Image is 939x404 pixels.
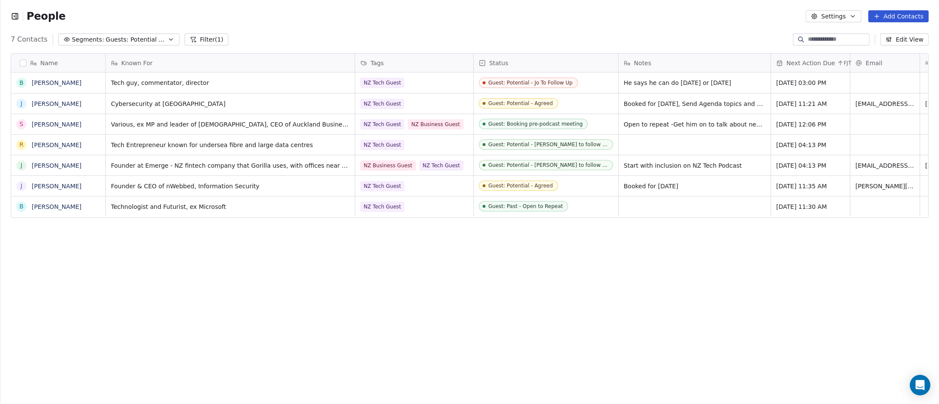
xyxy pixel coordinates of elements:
span: Known For [121,59,153,67]
a: [PERSON_NAME] [32,162,81,169]
span: [DATE] 11:30 AM [776,202,845,211]
div: Guest: Potential - [PERSON_NAME] to follow up [488,162,608,168]
div: Tags [355,54,473,72]
span: Start with inclusion on NZ Tech Podcast [624,161,766,170]
div: Notes [619,54,771,72]
span: FJT [844,60,852,66]
span: NZ Tech Guest [419,160,464,171]
a: [PERSON_NAME] [32,203,81,210]
span: NZ Tech Guest [360,202,404,212]
span: NZ Business Guest [360,160,416,171]
span: Email [866,59,882,67]
span: [DATE] 11:21 AM [776,99,845,108]
span: Notes [634,59,651,67]
div: J [21,161,22,170]
span: [EMAIL_ADDRESS][DOMAIN_NAME] [855,161,915,170]
span: Tech Entrepreneur known for undersea fibre and large data centres [111,141,350,149]
div: J [21,99,22,108]
span: Technologist and Futurist, ex Microsoft [111,202,350,211]
span: [DATE] 12:06 PM [776,120,845,129]
span: He says he can do [DATE] or [DATE] [624,78,766,87]
a: [PERSON_NAME] [32,121,81,128]
span: Open to repeat -Get him on to talk about new Auckland Innovation & Technology Alliance + Auckland... [624,120,766,129]
div: Name [11,54,105,72]
div: Status [474,54,618,72]
a: [PERSON_NAME] [32,79,81,86]
span: NZ Tech Guest [360,181,404,191]
span: NZ Tech Guest [360,99,404,109]
span: Booked for [DATE] [624,182,766,190]
span: Name [40,59,58,67]
button: Filter(1) [185,33,229,45]
span: NZ Tech Guest [360,119,404,130]
a: [PERSON_NAME] [32,183,81,190]
span: Booked for [DATE], Send Agenda topics and question [DATE] 28th, update for news on [DATE] [624,99,766,108]
span: [DATE] 11:35 AM [776,182,845,190]
div: B [19,78,24,87]
div: Known For [106,54,355,72]
div: grid [11,72,106,389]
span: Founder & CEO of nWebbed, Information Security [111,182,350,190]
span: Status [489,59,508,67]
div: Guest: Booking pre-podcast meeting [488,121,583,127]
div: Next Action DueFJT [771,54,850,72]
div: Open Intercom Messenger [910,375,930,395]
span: Tags [371,59,384,67]
span: 7 Contacts [11,34,48,45]
span: [DATE] 04:13 PM [776,161,845,170]
div: Guest: Potential - Agreed [488,100,553,106]
span: Segments: [72,35,104,44]
div: S [20,120,24,129]
div: Guest: Potential - Jo To Follow Up [488,80,573,86]
div: J [21,181,22,190]
span: [PERSON_NAME][EMAIL_ADDRESS][PERSON_NAME][DOMAIN_NAME] [855,182,915,190]
span: NZ Tech Guest [360,78,404,88]
span: NZ Tech Guest [360,140,404,150]
span: Guests: Potential - NZ Tech Podcast [106,35,166,44]
div: R [19,140,24,149]
div: Guest: Potential - [PERSON_NAME] to follow up [488,142,608,148]
span: [DATE] 03:00 PM [776,78,845,87]
span: NZ Business Guest [408,119,464,130]
div: Email [850,54,920,72]
div: Guest: Past - Open to Repeat [488,203,563,209]
button: Edit View [880,33,929,45]
span: [DATE] 04:13 PM [776,141,845,149]
span: People [27,10,66,23]
div: Guest: Potential - Agreed [488,183,553,189]
span: Various, ex MP and leader of [DEMOGRAPHIC_DATA], CEO of Auckland Business Chamber [111,120,350,129]
a: [PERSON_NAME] [32,142,81,148]
a: [PERSON_NAME] [32,100,81,107]
span: Cybersecurity at [GEOGRAPHIC_DATA] [111,99,350,108]
span: [EMAIL_ADDRESS][DOMAIN_NAME] [855,99,915,108]
button: Add Contacts [868,10,929,22]
span: Founder at Emerge - NZ fintech company that Gorilla uses, with offices near [GEOGRAPHIC_DATA] [111,161,350,170]
span: Tech guy, commentator, director [111,78,350,87]
div: B [19,202,24,211]
span: Next Action Due [786,59,835,67]
button: Settings [806,10,861,22]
